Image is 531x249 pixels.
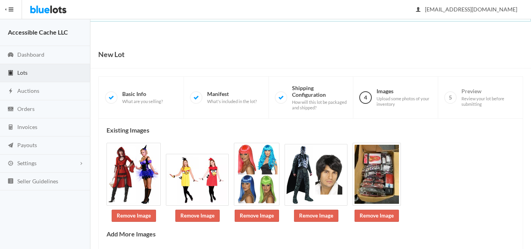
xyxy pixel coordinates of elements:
[461,88,516,107] span: Preview
[461,96,516,107] span: Review your lot before submitting
[7,178,15,185] ion-icon: list box
[7,124,15,131] ion-icon: calculator
[8,28,68,36] strong: Accessible Cache LLC
[175,210,220,222] a: Remove Image
[17,69,28,76] span: Lots
[7,88,15,95] ion-icon: flash
[416,6,517,13] span: [EMAIL_ADDRESS][DOMAIN_NAME]
[98,48,125,60] h1: New Lot
[122,90,163,104] span: Basic Info
[444,91,457,104] span: 5
[112,210,156,222] a: Remove Image
[292,100,347,110] span: How will this lot be packaged and shipped?
[359,91,372,104] span: 4
[17,87,39,94] span: Auctions
[207,90,257,104] span: Manifest
[285,144,347,206] img: 38f6d740-d383-463b-a00d-32c788b61abc-1756245049.jpg
[17,178,58,184] span: Seller Guidelines
[7,70,15,77] ion-icon: clipboard
[122,99,163,104] span: What are you selling?
[353,143,401,206] img: 493afa9f-e4d8-476a-87cc-fc4f3d7b5056-1756245049.jpeg
[17,142,37,148] span: Payouts
[294,210,338,222] a: Remove Image
[377,96,432,107] span: Upload some photos of your inventory
[7,160,15,168] ion-icon: cog
[107,143,161,206] img: 3bbdfb15-c709-49f3-b0b6-3b79719d0938-1756245047.jpg
[235,210,279,222] a: Remove Image
[207,99,257,104] span: What's included in the lot?
[414,6,422,14] ion-icon: person
[166,154,229,206] img: f0939676-b3a8-4dcb-9ba5-9f07cc219c7d-1756245048.jpg
[107,231,515,238] h4: Add More Images
[234,143,279,206] img: d77a3bf8-4359-426d-92b4-28007901a647-1756245048.jpg
[17,160,37,166] span: Settings
[17,105,35,112] span: Orders
[7,52,15,59] ion-icon: speedometer
[17,124,37,130] span: Invoices
[7,106,15,113] ion-icon: cash
[377,88,432,107] span: Images
[107,127,515,134] h4: Existing Images
[7,142,15,149] ion-icon: paper plane
[17,51,44,58] span: Dashboard
[355,210,399,222] a: Remove Image
[292,85,347,111] span: Shipping Configuration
